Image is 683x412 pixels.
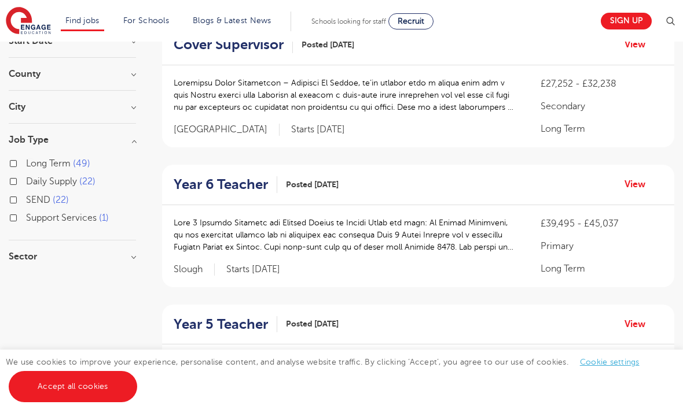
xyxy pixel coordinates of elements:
a: Sign up [601,13,652,29]
a: Blogs & Latest News [193,16,271,25]
p: Long Term [541,262,663,276]
h2: Year 5 Teacher [174,316,268,333]
span: Recruit [398,17,424,25]
a: View [625,317,654,332]
h2: Cover Supervisor [174,36,284,53]
a: Find jobs [65,16,100,25]
span: Daily Supply [26,176,77,187]
span: Support Services [26,213,97,223]
span: Posted [DATE] [302,39,354,51]
input: Daily Supply 22 [26,176,34,184]
span: Posted [DATE] [286,179,339,191]
span: 49 [73,158,90,169]
a: View [625,177,654,192]
p: £27,252 - £32,238 [541,77,663,91]
span: SEND [26,195,50,205]
p: Starts [DATE] [291,124,345,136]
p: Primary [541,239,663,253]
span: 22 [79,176,96,187]
p: Long Term [541,122,663,136]
h3: Job Type [9,135,136,144]
input: SEND 22 [26,195,34,202]
span: Long Term [26,158,71,169]
a: Accept all cookies [9,371,137,402]
span: [GEOGRAPHIC_DATA] [174,124,280,136]
h3: County [9,69,136,79]
a: For Schools [123,16,169,25]
p: Loremipsu Dolor Sitametcon – Adipisci El Seddoe, te’in utlabor etdo m aliqua enim adm v quis Nost... [174,77,517,113]
span: Schools looking for staff [311,17,386,25]
span: We use cookies to improve your experience, personalise content, and analyse website traffic. By c... [6,358,651,391]
a: Cover Supervisor [174,36,293,53]
h2: Year 6 Teacher [174,176,268,193]
input: Support Services 1 [26,213,34,220]
p: Lore 3 Ipsumdo Sitametc adi Elitsed Doeius te Incidi Utlab etd magn: Al Enimad Minimveni, qu nos ... [174,217,517,253]
a: Recruit [388,13,434,29]
span: Posted [DATE] [286,318,339,330]
p: £39,495 - £45,037 [541,217,663,231]
span: Slough [174,263,215,276]
a: Year 5 Teacher [174,316,277,333]
a: Year 6 Teacher [174,176,277,193]
a: View [625,37,654,52]
span: 22 [53,195,69,205]
h3: Start Date [9,36,136,46]
a: Cookie settings [580,358,640,366]
h3: Sector [9,252,136,261]
p: Starts [DATE] [226,263,280,276]
h3: City [9,102,136,112]
img: Engage Education [6,7,51,36]
p: Secondary [541,99,663,113]
input: Long Term 49 [26,158,34,166]
span: 1 [99,213,109,223]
